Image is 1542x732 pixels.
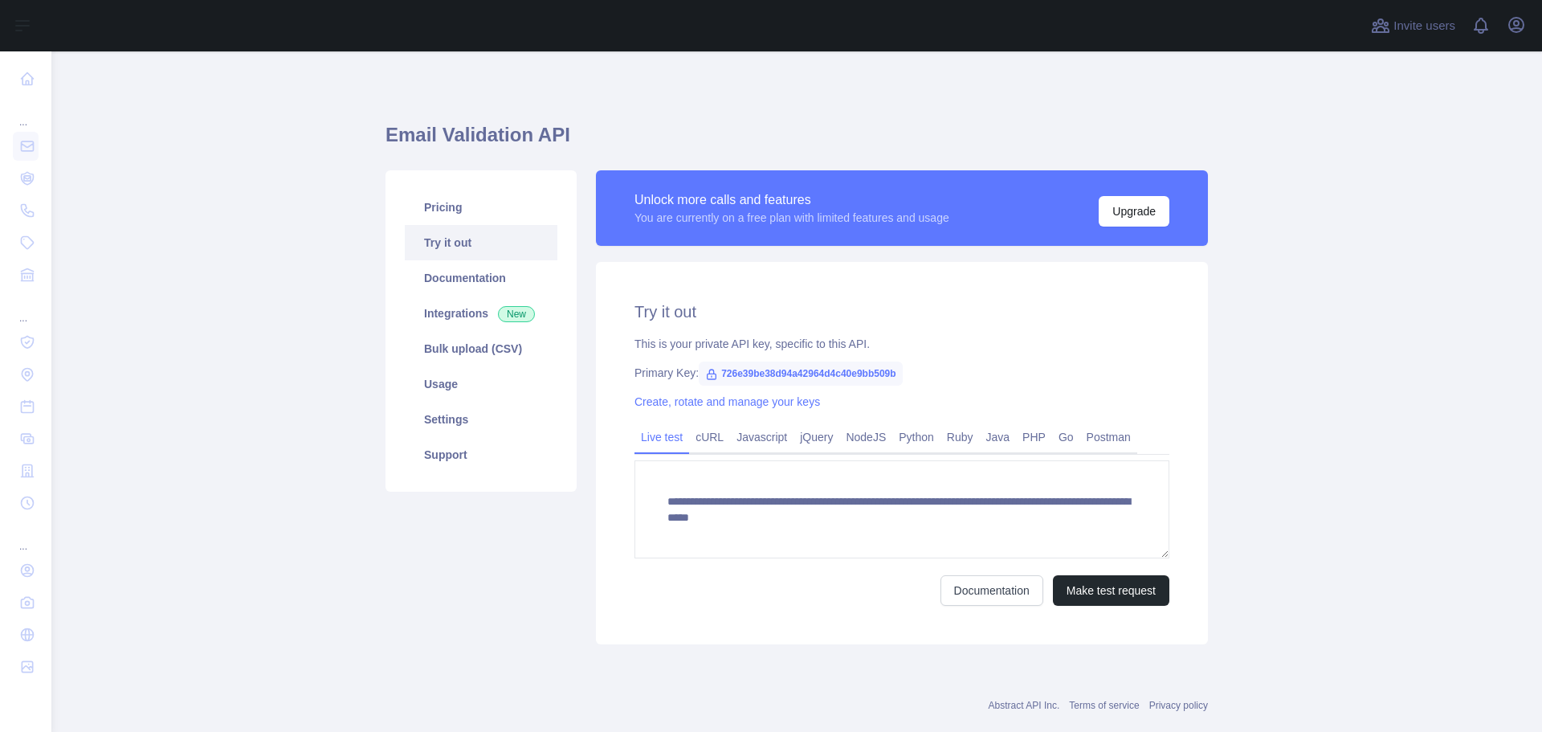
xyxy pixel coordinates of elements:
a: Try it out [405,225,557,260]
div: ... [13,96,39,129]
a: NodeJS [839,424,892,450]
span: Invite users [1393,17,1455,35]
a: Integrations New [405,296,557,331]
h1: Email Validation API [385,122,1208,161]
span: 726e39be38d94a42964d4c40e9bb509b [699,362,903,386]
div: ... [13,292,39,325]
button: Make test request [1053,575,1169,606]
a: Live test [634,424,689,450]
button: Invite users [1368,13,1458,39]
div: Primary Key: [634,365,1169,381]
a: Create, rotate and manage your keys [634,395,820,408]
button: Upgrade [1099,196,1169,227]
a: Documentation [940,575,1043,606]
a: Documentation [405,260,557,296]
div: You are currently on a free plan with limited features and usage [634,210,949,226]
div: This is your private API key, specific to this API. [634,336,1169,352]
a: Postman [1080,424,1137,450]
a: PHP [1016,424,1052,450]
a: Settings [405,402,557,437]
a: Javascript [730,424,793,450]
a: Bulk upload (CSV) [405,331,557,366]
a: Ruby [940,424,980,450]
a: Abstract API Inc. [989,700,1060,711]
a: Python [892,424,940,450]
a: Privacy policy [1149,700,1208,711]
a: Pricing [405,190,557,225]
a: Support [405,437,557,472]
a: Usage [405,366,557,402]
div: Unlock more calls and features [634,190,949,210]
a: Java [980,424,1017,450]
a: Terms of service [1069,700,1139,711]
a: Go [1052,424,1080,450]
h2: Try it out [634,301,1169,323]
span: New [498,306,535,322]
a: cURL [689,424,730,450]
a: jQuery [793,424,839,450]
div: ... [13,521,39,553]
